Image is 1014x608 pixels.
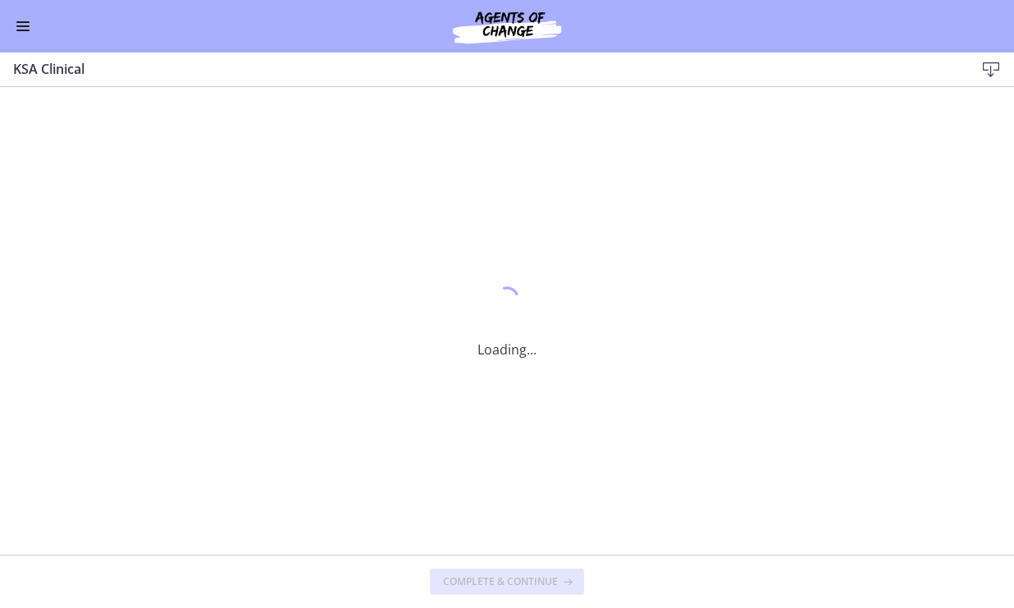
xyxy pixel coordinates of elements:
[430,569,584,595] button: Complete & continue
[409,7,605,46] img: Agents of Change
[443,575,558,588] span: Complete & continue
[13,16,33,36] button: Enable menu
[477,340,537,359] p: Loading...
[13,59,948,79] h3: KSA Clinical
[477,282,537,320] div: 1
